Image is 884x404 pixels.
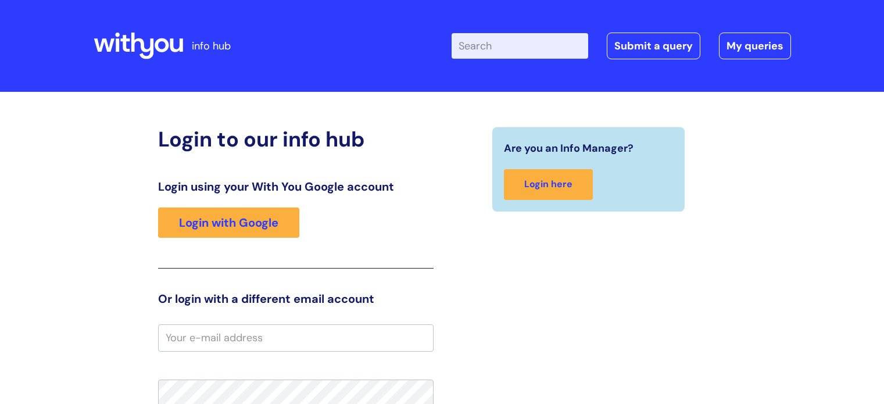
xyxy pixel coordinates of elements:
[158,180,434,194] h3: Login using your With You Google account
[192,37,231,55] p: info hub
[452,33,588,59] input: Search
[607,33,700,59] a: Submit a query
[719,33,791,59] a: My queries
[504,169,593,200] a: Login here
[158,324,434,351] input: Your e-mail address
[158,127,434,152] h2: Login to our info hub
[504,139,634,158] span: Are you an Info Manager?
[158,208,299,238] a: Login with Google
[158,292,434,306] h3: Or login with a different email account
